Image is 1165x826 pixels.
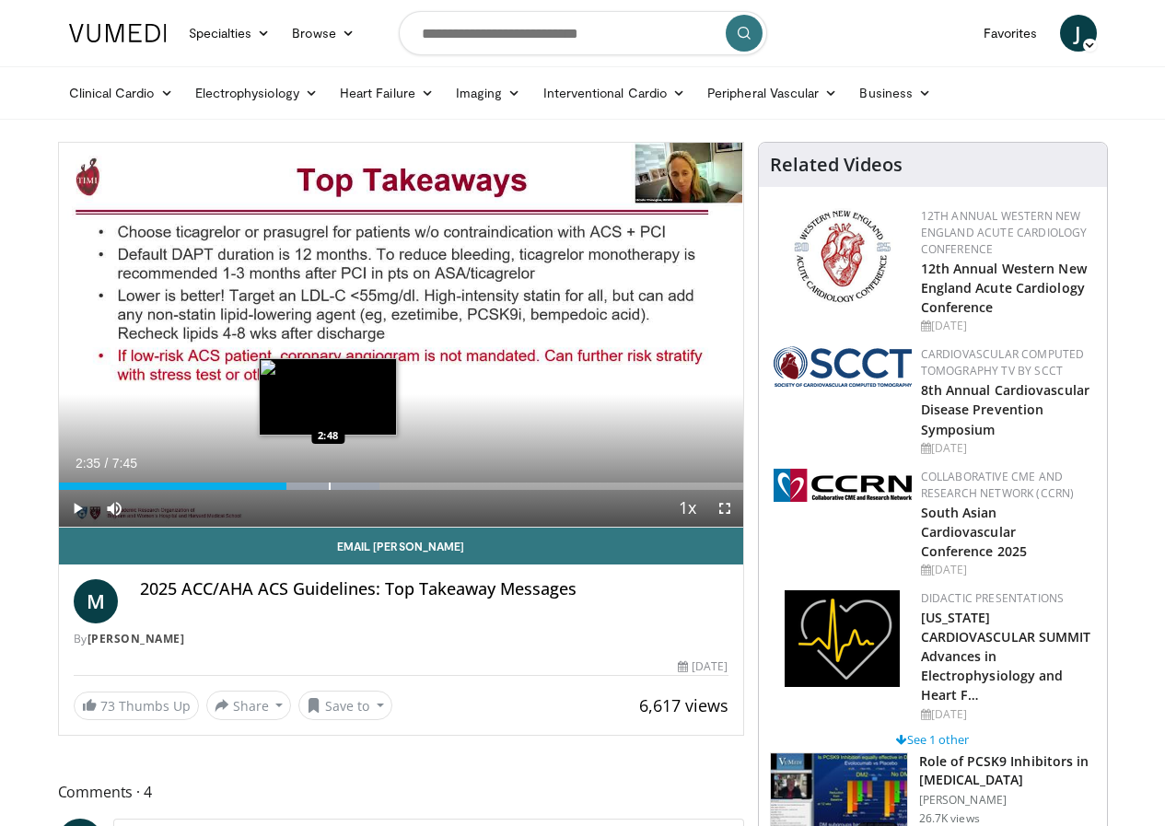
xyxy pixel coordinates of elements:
[774,469,912,502] img: a04ee3ba-8487-4636-b0fb-5e8d268f3737.png.150x105_q85_autocrop_double_scale_upscale_version-0.2.png
[670,490,706,527] button: Playback Rate
[706,490,743,527] button: Fullscreen
[1060,15,1097,52] a: J
[696,75,848,111] a: Peripheral Vascular
[532,75,697,111] a: Interventional Cardio
[921,504,1028,560] a: South Asian Cardiovascular Conference 2025
[59,490,96,527] button: Play
[919,752,1096,789] h3: Role of PCSK9 Inhibitors in [MEDICAL_DATA]
[87,631,185,646] a: [PERSON_NAME]
[100,697,115,715] span: 73
[921,208,1088,257] a: 12th Annual Western New England Acute Cardiology Conference
[921,318,1092,334] div: [DATE]
[399,11,767,55] input: Search topics, interventions
[921,562,1092,578] div: [DATE]
[112,456,137,471] span: 7:45
[329,75,445,111] a: Heart Failure
[96,490,133,527] button: Mute
[74,579,118,623] a: M
[59,483,743,490] div: Progress Bar
[774,346,912,387] img: 51a70120-4f25-49cc-93a4-67582377e75f.png.150x105_q85_autocrop_double_scale_upscale_version-0.2.png
[921,469,1075,501] a: Collaborative CME and Research Network (CCRN)
[973,15,1049,52] a: Favorites
[259,358,397,436] img: image.jpeg
[770,154,903,176] h4: Related Videos
[678,658,728,675] div: [DATE]
[298,691,392,720] button: Save to
[785,590,900,687] img: 1860aa7a-ba06-47e3-81a4-3dc728c2b4cf.png.150x105_q85_autocrop_double_scale_upscale_version-0.2.png
[74,692,199,720] a: 73 Thumbs Up
[921,706,1092,723] div: [DATE]
[59,143,743,528] video-js: Video Player
[921,590,1092,607] div: Didactic Presentations
[919,793,1096,808] p: [PERSON_NAME]
[281,15,366,52] a: Browse
[58,75,184,111] a: Clinical Cardio
[921,260,1087,316] a: 12th Annual Western New England Acute Cardiology Conference
[206,691,292,720] button: Share
[140,579,728,599] h4: 2025 ACC/AHA ACS Guidelines: Top Takeaway Messages
[105,456,109,471] span: /
[59,528,743,564] a: Email [PERSON_NAME]
[445,75,532,111] a: Imaging
[184,75,329,111] a: Electrophysiology
[76,456,100,471] span: 2:35
[919,811,980,826] p: 26.7K views
[921,440,1092,457] div: [DATE]
[921,609,1091,704] a: [US_STATE] CARDIOVASCULAR SUMMIT Advances in Electrophysiology and Heart F…
[74,631,728,647] div: By
[791,208,893,305] img: 0954f259-7907-4053-a817-32a96463ecc8.png.150x105_q85_autocrop_double_scale_upscale_version-0.2.png
[921,346,1085,378] a: Cardiovascular Computed Tomography TV by SCCT
[896,731,969,748] a: See 1 other
[921,381,1090,437] a: 8th Annual Cardiovascular Disease Prevention Symposium
[639,694,728,716] span: 6,617 views
[58,780,744,804] span: Comments 4
[848,75,942,111] a: Business
[69,24,167,42] img: VuMedi Logo
[178,15,282,52] a: Specialties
